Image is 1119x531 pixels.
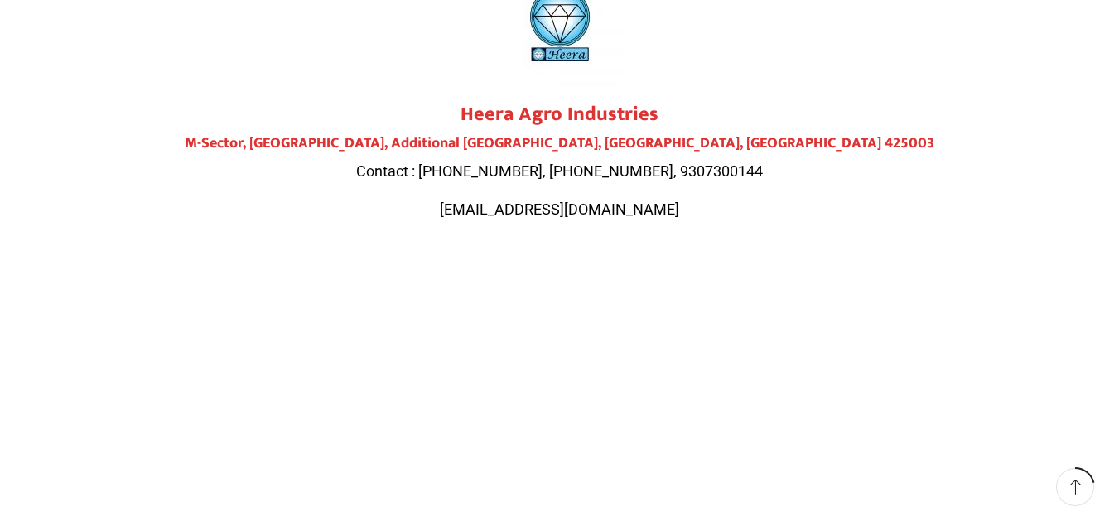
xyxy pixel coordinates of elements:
iframe: Plot No.119, M-Sector, Patil Nagar, MIDC, Jalgaon, Maharashtra 425003 [96,253,1024,501]
span: Contact : [PHONE_NUMBER], [PHONE_NUMBER], 9307300144 [356,162,763,180]
span: [EMAIL_ADDRESS][DOMAIN_NAME] [440,200,679,218]
strong: Heera Agro Industries [461,98,658,131]
h4: M-Sector, [GEOGRAPHIC_DATA], Additional [GEOGRAPHIC_DATA], [GEOGRAPHIC_DATA], [GEOGRAPHIC_DATA] 4... [96,135,1024,153]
